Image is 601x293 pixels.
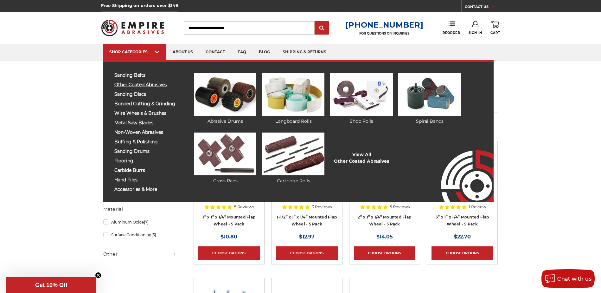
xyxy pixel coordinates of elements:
a: contact [199,44,231,60]
img: Empire Abrasives [101,16,164,40]
span: $22.70 [454,234,471,240]
a: Choose Options [432,246,493,260]
a: Surface Conditioning [103,229,177,240]
button: Chat with us [541,269,595,288]
span: sanding drums [114,149,180,154]
a: Spiral Bands [398,73,461,125]
a: faq [231,44,253,60]
span: 5 Reviews [390,205,410,209]
img: Spiral Bands [398,73,461,116]
span: Sign In [469,31,482,35]
span: Reorder [443,31,460,35]
img: Cartridge Rolls [262,133,324,175]
span: other coated abrasives [114,82,180,87]
img: Abrasive Drums [194,73,256,116]
a: Aluminum Oxide [103,217,177,228]
span: wire wheels & brushes [114,111,180,116]
span: Cart [490,31,500,35]
span: metal saw blades [114,120,180,125]
img: Longboard Rolls [262,73,324,116]
span: non-woven abrasives [114,130,180,135]
h5: Material [103,205,177,213]
span: $10.80 [221,234,237,240]
a: Choose Options [198,246,260,260]
a: Cross Pads [194,133,256,184]
span: (3) [151,232,156,237]
span: accessories & more [114,187,180,192]
span: flooring [114,159,180,163]
span: 3 Reviews [312,205,332,209]
span: hand files [114,178,180,182]
span: Chat with us [557,276,591,282]
span: carbide burrs [114,168,180,173]
span: 1 Review [469,205,486,209]
span: Get 10% Off [35,282,67,288]
a: Longboard Rolls [262,73,324,125]
img: Empire Abrasives Logo Image [430,132,494,202]
h5: Other [103,251,177,258]
a: shipping & returns [276,44,333,60]
a: Abrasive Drums [194,73,256,125]
a: CONTACT US [465,3,500,12]
a: 1” x 1” x 1/4” Mounted Flap Wheel - 5 Pack [202,215,255,227]
span: bonded cutting & grinding [114,101,180,106]
span: 5 Reviews [234,205,254,209]
a: Choose Options [276,246,337,260]
a: Shop Rolls [330,73,393,125]
span: sanding belts [114,73,180,78]
span: $14.05 [376,234,393,240]
input: Submit [316,22,328,35]
button: Close teaser [95,272,101,278]
a: Cart [490,21,500,35]
span: (7) [144,220,149,225]
a: 2” x 1” x 1/4” Mounted Flap Wheel - 5 Pack [358,215,411,227]
a: Cartridge Rolls [262,133,324,184]
div: SHOP CATEGORIES [109,49,160,54]
a: 3” x 1” x 1/4” Mounted Flap Wheel - 5 Pack [436,215,489,227]
a: about us [166,44,199,60]
a: [PHONE_NUMBER] [345,20,423,29]
span: $12.97 [299,234,315,240]
a: Choose Options [354,246,415,260]
a: blog [253,44,276,60]
a: Reorder [443,21,460,35]
span: sanding discs [114,92,180,97]
p: FOR QUESTIONS OR INQUIRIES [345,31,423,36]
img: Shop Rolls [330,73,393,116]
img: Cross Pads [194,133,256,175]
span: buffing & polishing [114,140,180,144]
div: Get 10% OffClose teaser [6,277,96,293]
a: View AllOther Coated Abrasives [334,151,389,165]
a: 1-1/2” x 1” x 1/4” Mounted Flap Wheel - 5 Pack [277,215,337,227]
